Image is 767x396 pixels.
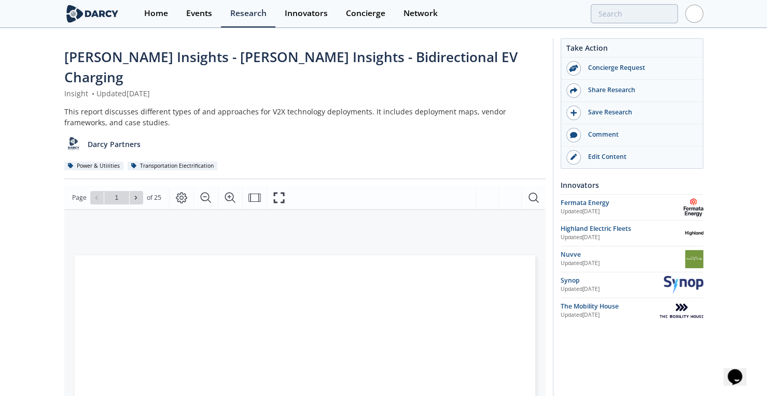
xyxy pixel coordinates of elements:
[685,250,703,268] img: Nuvve
[90,89,96,98] span: •
[64,88,546,99] div: Insight Updated [DATE]
[561,276,703,294] a: Synop Updated[DATE] Synop
[723,355,757,386] iframe: chat widget
[561,285,664,294] div: Updated [DATE]
[581,108,697,117] div: Save Research
[685,5,703,23] img: Profile
[581,85,697,95] div: Share Research
[64,162,124,171] div: Power & Utilities
[561,176,703,194] div: Innovators
[561,233,685,242] div: Updated [DATE]
[144,9,168,18] div: Home
[64,5,121,23] img: logo-wide.svg
[64,48,518,86] span: [PERSON_NAME] Insights - [PERSON_NAME] Insights - Bidirectional EV Charging
[591,4,678,23] input: Advanced Search
[581,63,697,72] div: Concierge Request
[581,130,697,139] div: Comment
[561,42,703,57] div: Take Action
[685,224,703,242] img: Highland Electric Fleets
[88,139,141,150] p: Darcy Partners
[561,302,660,311] div: The Mobility House
[186,9,212,18] div: Events
[660,303,703,318] img: The Mobility House
[561,224,685,233] div: Highland Electric Fleets
[561,250,703,268] a: Nuvve Updated[DATE] Nuvve
[561,224,703,242] a: Highland Electric Fleets Updated[DATE] Highland Electric Fleets
[561,302,703,320] a: The Mobility House Updated[DATE] The Mobility House
[684,198,703,216] img: Fermata Energy
[561,276,664,285] div: Synop
[561,146,703,168] a: Edit Content
[561,208,684,216] div: Updated [DATE]
[64,106,546,128] div: This report discusses different types of and approaches for V2X technology deployments. It includ...
[230,9,267,18] div: Research
[346,9,385,18] div: Concierge
[128,162,218,171] div: Transportation Electrification
[561,250,685,259] div: Nuvve
[561,198,703,216] a: Fermata Energy Updated[DATE] Fermata Energy
[403,9,438,18] div: Network
[285,9,328,18] div: Innovators
[561,259,685,268] div: Updated [DATE]
[664,276,703,294] img: Synop
[561,311,660,319] div: Updated [DATE]
[561,198,684,208] div: Fermata Energy
[581,152,697,162] div: Edit Content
